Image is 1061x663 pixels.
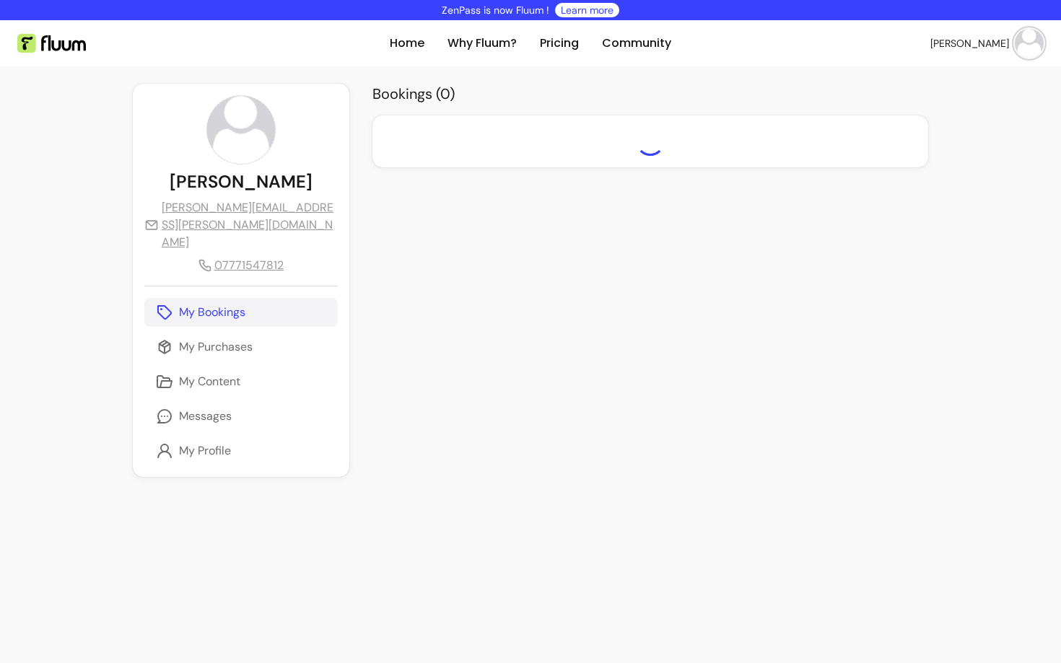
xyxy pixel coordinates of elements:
a: Messages [144,402,338,431]
img: Fluum Logo [17,34,86,53]
img: avatar [1015,29,1044,58]
a: 07771547812 [198,257,284,274]
a: [PERSON_NAME][EMAIL_ADDRESS][PERSON_NAME][DOMAIN_NAME] [144,199,338,251]
a: Why Fluum? [447,35,517,52]
p: My Bookings [179,304,245,321]
a: My Purchases [144,333,338,361]
a: Community [602,35,671,52]
a: My Content [144,367,338,396]
a: My Bookings [144,298,338,327]
p: My Content [179,373,240,390]
a: Learn more [561,3,614,17]
p: My Profile [179,442,231,460]
p: ZenPass is now Fluum ! [442,3,549,17]
div: Loading [636,127,665,156]
p: Messages [179,408,232,425]
a: My Profile [144,436,338,465]
button: avatar[PERSON_NAME] [930,29,1044,58]
a: Home [390,35,424,52]
a: Pricing [540,35,579,52]
h2: Bookings ( 0 ) [372,84,929,104]
p: My Purchases [179,338,253,356]
p: [PERSON_NAME] [170,170,313,193]
img: avatar [207,96,275,164]
span: [PERSON_NAME] [930,36,1009,51]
